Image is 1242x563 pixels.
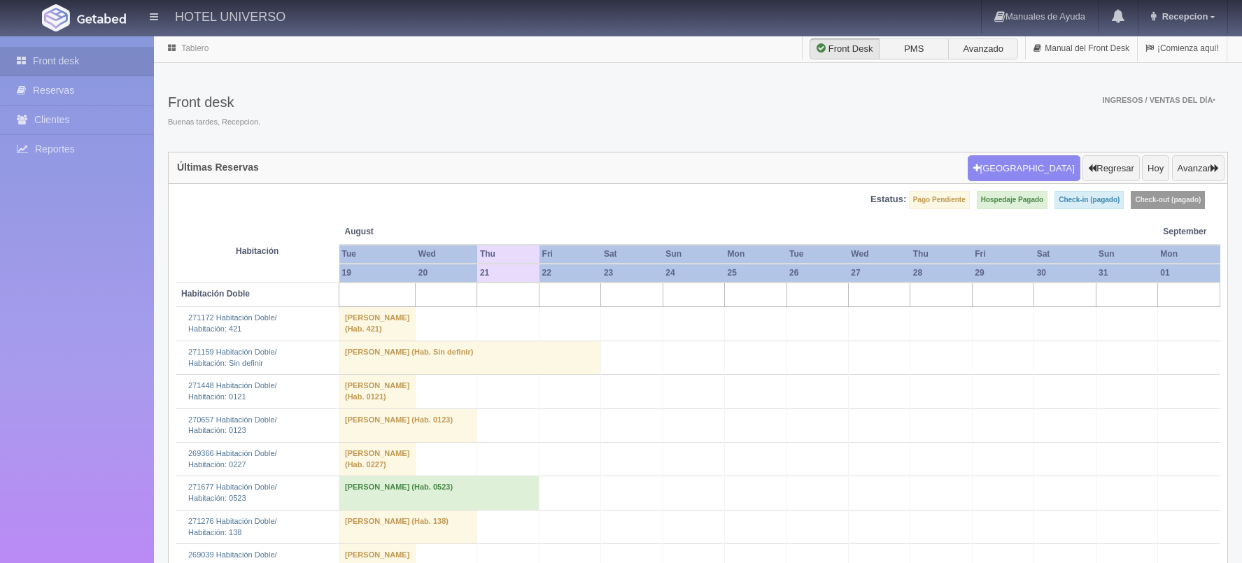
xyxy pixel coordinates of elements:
[339,476,539,510] td: [PERSON_NAME] (Hab. 0523)
[1034,264,1096,283] th: 30
[870,193,906,206] label: Estatus:
[910,245,973,264] th: Thu
[188,483,277,502] a: 271677 Habitación Doble/Habitación: 0523
[1082,155,1139,182] button: Regresar
[477,264,539,283] th: 21
[909,191,970,209] label: Pago Pendiente
[345,226,472,238] span: August
[188,313,277,333] a: 271172 Habitación Doble/Habitación: 421
[188,381,277,401] a: 271448 Habitación Doble/Habitación: 0121
[1096,245,1157,264] th: Sun
[1159,11,1208,22] span: Recepcion
[1054,191,1124,209] label: Check-in (pagado)
[601,245,663,264] th: Sat
[1131,191,1205,209] label: Check-out (pagado)
[42,4,70,31] img: Getabed
[188,348,277,367] a: 271159 Habitación Doble/Habitación: Sin definir
[1034,245,1096,264] th: Sat
[168,94,260,110] h3: Front desk
[1102,96,1215,104] span: Ingresos / Ventas del día
[1096,264,1157,283] th: 31
[725,264,786,283] th: 25
[663,245,724,264] th: Sun
[972,264,1033,283] th: 29
[1163,226,1214,238] span: September
[1157,245,1220,264] th: Mon
[725,245,786,264] th: Mon
[663,264,724,283] th: 24
[339,510,477,543] td: [PERSON_NAME] (Hab. 138)
[539,245,601,264] th: Fri
[879,38,949,59] label: PMS
[1138,35,1227,62] a: ¡Comienza aquí!
[1157,264,1220,283] th: 01
[968,155,1080,182] button: [GEOGRAPHIC_DATA]
[188,449,277,469] a: 269366 Habitación Doble/Habitación: 0227
[339,443,416,476] td: [PERSON_NAME] (Hab. 0227)
[477,245,539,264] th: Thu
[977,191,1047,209] label: Hospedaje Pagado
[177,162,259,173] h4: Últimas Reservas
[168,117,260,128] span: Buenas tardes, Recepcion.
[601,264,663,283] th: 23
[339,341,601,374] td: [PERSON_NAME] (Hab. Sin definir)
[339,264,416,283] th: 19
[181,43,209,53] a: Tablero
[236,246,278,256] strong: Habitación
[786,264,848,283] th: 26
[810,38,880,59] label: Front Desk
[1172,155,1225,182] button: Avanzar
[539,264,601,283] th: 22
[77,13,126,24] img: Getabed
[416,245,477,264] th: Wed
[188,415,277,435] a: 270657 Habitación Doble/Habitación: 0123
[339,408,477,442] td: [PERSON_NAME] (Hab. 0123)
[339,307,416,341] td: [PERSON_NAME] (Hab. 421)
[1142,155,1169,182] button: Hoy
[181,289,250,299] b: Habitación Doble
[786,245,848,264] th: Tue
[175,7,285,24] h4: HOTEL UNIVERSO
[848,245,910,264] th: Wed
[188,517,277,536] a: 271276 Habitación Doble/Habitación: 138
[339,245,416,264] th: Tue
[339,375,416,408] td: [PERSON_NAME] (Hab. 0121)
[416,264,477,283] th: 20
[1026,35,1137,62] a: Manual del Front Desk
[972,245,1033,264] th: Fri
[848,264,910,283] th: 27
[910,264,973,283] th: 28
[948,38,1018,59] label: Avanzado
